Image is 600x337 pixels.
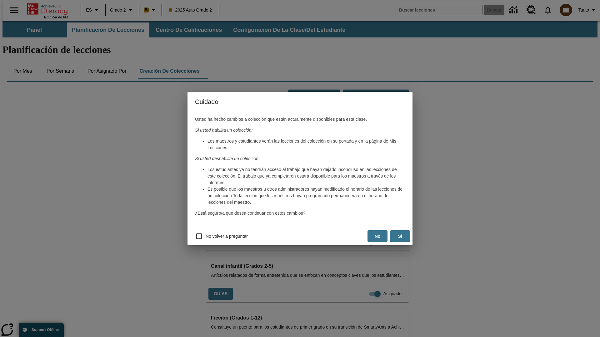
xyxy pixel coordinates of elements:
span: No volver a preguntar [206,233,248,240]
em: Si usted deshabilita un colección: [195,156,260,161]
li: Los estudiantes ya no tendrán acceso al trabajo que hayan dejado inconcluso en las lecciones de e... [207,166,405,186]
em: Si usted habilita un colección: [195,128,252,133]
button: No [367,230,387,242]
p: ¿Está seguro/a que desea continuar con estos cambios? [195,210,405,217]
button: Sí [390,230,410,242]
p: Usted ha hecho cambios a colección que están actualmente disponibles para esta clase. [195,116,405,123]
li: Es posible que los maestros u otros administradores hayan modificado el horario de las lecciones ... [207,186,405,206]
h4: Cuidado [187,92,412,112]
li: Los maestros y estudiantes verán las lecciones del colección en su portada y en la página de Mis ... [207,138,405,151]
